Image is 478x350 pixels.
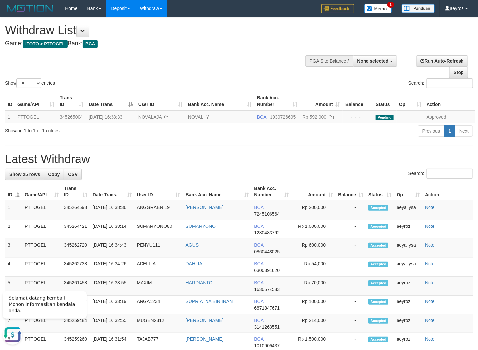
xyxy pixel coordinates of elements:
[368,280,388,286] span: Accepted
[373,92,397,111] th: Status
[134,182,183,201] th: User ID: activate to sort column ascending
[387,2,394,8] span: 1
[134,296,183,314] td: ARGA1234
[321,4,354,13] img: Feedback.jpg
[254,318,263,323] span: BCA
[422,182,473,201] th: Action
[335,182,366,201] th: Balance: activate to sort column ascending
[5,40,312,47] h4: Game: Bank:
[254,299,263,304] span: BCA
[5,78,55,88] label: Show entries
[9,10,75,28] span: Selamat datang kembali! Mohon informasikan kendala anda.
[254,230,280,235] span: Copy 1280483792 to clipboard
[16,78,41,88] select: Showentries
[134,239,183,258] td: PENYU111
[335,220,366,239] td: -
[90,220,134,239] td: [DATE] 16:38:14
[134,258,183,277] td: ADELLIA
[22,201,61,220] td: PTTOGEL
[254,211,280,217] span: Copy 7245106564 to clipboard
[5,182,22,201] th: ID: activate to sort column descending
[343,92,373,111] th: Balance
[394,220,423,239] td: aeyrozi
[300,92,343,111] th: Amount: activate to sort column ascending
[23,40,68,48] span: ITOTO > PTTOGEL
[61,201,90,220] td: 345264698
[303,114,326,120] span: Rp 592.000
[90,201,134,220] td: [DATE] 16:38:36
[57,92,86,111] th: Trans ID: activate to sort column ascending
[394,239,423,258] td: aeyallysa
[368,299,388,305] span: Accepted
[291,239,335,258] td: Rp 600,000
[185,92,254,111] th: Bank Acc. Name: activate to sort column ascending
[408,169,473,179] label: Search:
[368,318,388,324] span: Accepted
[425,261,435,266] a: Note
[394,314,423,333] td: aeyrozi
[186,299,233,304] a: SUPRIATNA BIN INAN
[134,314,183,333] td: MUGEN2312
[257,114,266,120] span: BCA
[425,224,435,229] a: Note
[291,201,335,220] td: Rp 200,000
[89,114,122,120] span: [DATE] 16:38:33
[5,125,194,134] div: Showing 1 to 1 of 1 entries
[5,169,44,180] a: Show 25 rows
[418,125,444,137] a: Previous
[394,258,423,277] td: aeyallysa
[394,277,423,296] td: aeyrozi
[254,224,263,229] span: BCA
[254,205,263,210] span: BCA
[335,239,366,258] td: -
[254,336,263,342] span: BCA
[408,78,473,88] label: Search:
[68,172,78,177] span: CSV
[254,261,263,266] span: BCA
[305,55,353,67] div: PGA Site Balance /
[22,182,61,201] th: Game/API: activate to sort column ascending
[5,239,22,258] td: 3
[345,114,370,120] div: - - -
[5,258,22,277] td: 4
[5,111,15,123] td: 1
[60,114,83,120] span: 345265004
[44,169,64,180] a: Copy
[368,262,388,267] span: Accepted
[335,201,366,220] td: -
[254,287,280,292] span: Copy 1630574583 to clipboard
[64,169,82,180] a: CSV
[368,337,388,342] span: Accepted
[425,299,435,304] a: Note
[425,318,435,323] a: Note
[402,4,435,13] img: panduan.png
[61,277,90,296] td: 345261458
[376,115,394,120] span: Pending
[425,205,435,210] a: Note
[183,182,252,201] th: Bank Acc. Name: activate to sort column ascending
[254,249,280,254] span: Copy 0860448025 to clipboard
[5,153,473,166] h1: Latest Withdraw
[15,111,57,123] td: PTTOGEL
[61,258,90,277] td: 345262738
[368,205,388,211] span: Accepted
[3,40,22,59] button: Open LiveChat chat widget
[61,220,90,239] td: 345264421
[455,125,473,137] a: Next
[291,258,335,277] td: Rp 54,000
[254,242,263,248] span: BCA
[394,296,423,314] td: aeyrozi
[5,92,15,111] th: ID
[416,55,468,67] a: Run Auto-Refresh
[353,55,397,67] button: None selected
[186,205,224,210] a: [PERSON_NAME]
[22,277,61,296] td: PTTOGEL
[90,314,134,333] td: [DATE] 16:32:55
[134,220,183,239] td: SUMARYONO80
[90,277,134,296] td: [DATE] 16:33:55
[186,336,224,342] a: [PERSON_NAME]
[254,280,263,285] span: BCA
[186,261,203,266] a: DAHLIA
[394,201,423,220] td: aeyallysa
[394,182,423,201] th: Op: activate to sort column ascending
